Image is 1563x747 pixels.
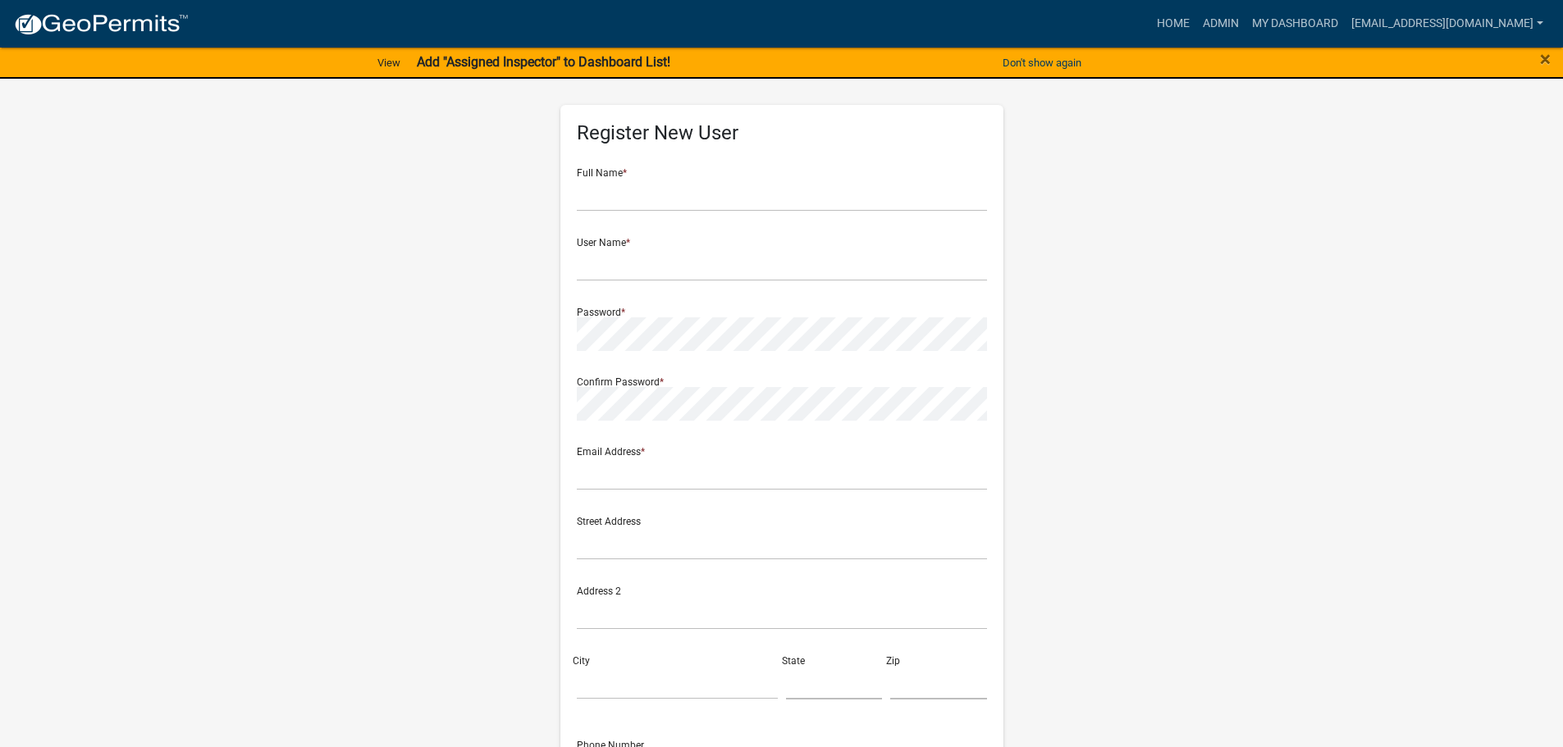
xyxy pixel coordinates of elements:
strong: Add "Assigned Inspector" to Dashboard List! [417,54,670,70]
a: View [371,49,407,76]
a: My Dashboard [1245,8,1345,39]
a: [EMAIL_ADDRESS][DOMAIN_NAME] [1345,8,1550,39]
button: Don't show again [996,49,1088,76]
span: × [1540,48,1551,71]
button: Close [1540,49,1551,69]
a: Admin [1196,8,1245,39]
h5: Register New User [577,121,987,145]
a: Home [1150,8,1196,39]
